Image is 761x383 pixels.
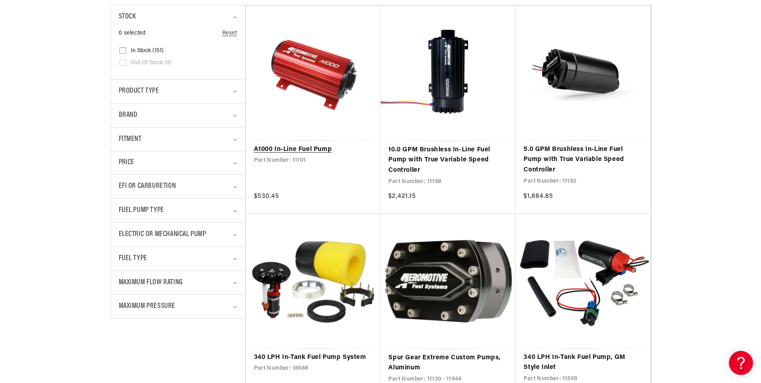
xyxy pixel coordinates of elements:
[119,223,237,247] summary: Electric or Mechanical Pump (0 selected)
[119,104,237,127] summary: Brand (0 selected)
[388,353,507,373] a: Spur Gear Extreme Custom Pumps, Aluminum
[119,11,136,23] span: Stock
[524,352,642,373] a: 340 LPH In-Tank Fuel Pump, GM Style Inlet
[119,5,237,29] summary: Stock (0 selected)
[119,271,237,295] summary: Maximum Flow Rating (0 selected)
[119,175,237,198] summary: EFI or Carburetion (0 selected)
[119,110,138,121] span: Brand
[119,181,176,192] span: EFI or Carburetion
[254,145,373,155] a: A1000 In-Line Fuel Pump
[119,29,146,38] span: 0 selected
[524,145,642,175] a: 5.0 GPM Brushless In-Line Fuel Pump with True Variable Speed Controller
[119,86,159,97] span: Product type
[119,205,164,216] span: Fuel Pump Type
[119,277,183,289] span: Maximum Flow Rating
[119,151,237,174] summary: Price
[119,128,237,151] summary: Fitment (0 selected)
[119,134,142,145] span: Fitment
[119,79,237,103] summary: Product type (0 selected)
[119,229,206,240] span: Electric or Mechanical Pump
[119,301,176,312] span: Maximum Pressure
[119,295,237,318] summary: Maximum Pressure (0 selected)
[119,199,237,222] summary: Fuel Pump Type (0 selected)
[119,247,237,271] summary: Fuel Type (0 selected)
[388,145,507,176] a: 10.0 GPM Brushless In-Line Fuel Pump with True Variable Speed Controller
[119,157,134,168] span: Price
[131,47,164,55] span: In stock (151)
[222,29,237,38] a: Reset
[131,59,172,67] span: Out of stock (0)
[119,253,147,265] span: Fuel Type
[254,352,373,363] a: 340 LPH In-Tank Fuel Pump System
